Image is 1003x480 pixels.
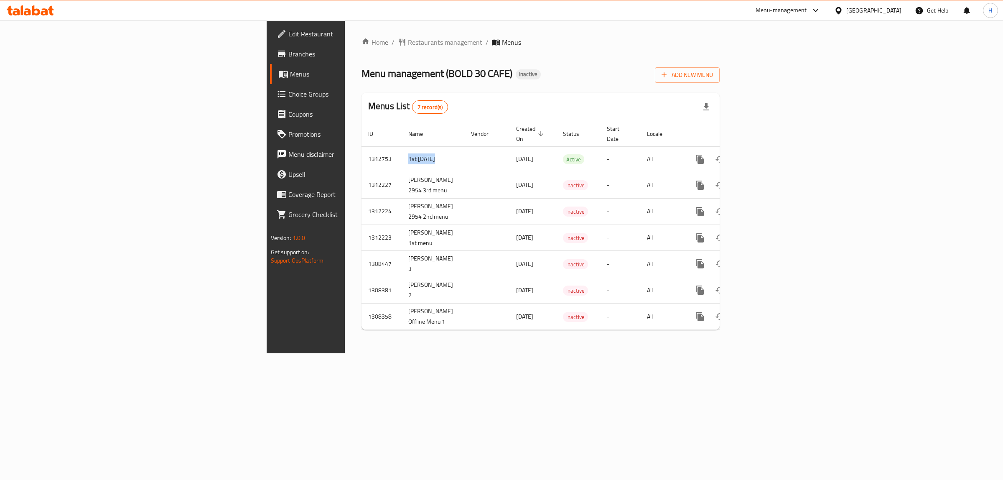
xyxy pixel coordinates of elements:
[288,29,428,39] span: Edit Restaurant
[288,129,428,139] span: Promotions
[270,204,434,225] a: Grocery Checklist
[600,304,640,330] td: -
[516,206,533,217] span: [DATE]
[640,225,683,251] td: All
[690,202,710,222] button: more
[290,69,428,79] span: Menus
[516,258,533,269] span: [DATE]
[563,181,588,190] span: Inactive
[563,129,590,139] span: Status
[271,255,324,266] a: Support.OpsPlatform
[270,104,434,124] a: Coupons
[696,97,716,117] div: Export file
[846,6,901,15] div: [GEOGRAPHIC_DATA]
[271,247,309,258] span: Get support on:
[683,121,777,147] th: Actions
[600,172,640,198] td: -
[516,153,533,164] span: [DATE]
[563,233,588,243] span: Inactive
[516,124,546,144] span: Created On
[271,232,291,243] span: Version:
[412,103,448,111] span: 7 record(s)
[690,254,710,274] button: more
[563,259,588,269] div: Inactive
[690,175,710,195] button: more
[640,304,683,330] td: All
[293,232,305,243] span: 1.0.0
[640,251,683,277] td: All
[270,184,434,204] a: Coverage Report
[516,69,541,79] div: Inactive
[516,179,533,190] span: [DATE]
[563,155,584,164] span: Active
[640,277,683,304] td: All
[486,37,489,47] li: /
[563,207,588,217] span: Inactive
[600,146,640,172] td: -
[600,198,640,225] td: -
[607,124,630,144] span: Start Date
[600,277,640,304] td: -
[270,64,434,84] a: Menus
[988,6,992,15] span: H
[288,169,428,179] span: Upsell
[288,149,428,159] span: Menu disclaimer
[516,285,533,296] span: [DATE]
[655,67,720,83] button: Add New Menu
[710,280,730,300] button: Change Status
[640,172,683,198] td: All
[288,89,428,99] span: Choice Groups
[368,100,448,114] h2: Menus List
[408,129,434,139] span: Name
[756,5,807,15] div: Menu-management
[368,129,384,139] span: ID
[690,228,710,248] button: more
[288,209,428,220] span: Grocery Checklist
[288,109,428,119] span: Coupons
[563,286,588,296] span: Inactive
[361,121,777,330] table: enhanced table
[270,44,434,64] a: Branches
[600,251,640,277] td: -
[710,254,730,274] button: Change Status
[640,146,683,172] td: All
[640,198,683,225] td: All
[361,37,720,47] nav: breadcrumb
[288,49,428,59] span: Branches
[270,84,434,104] a: Choice Groups
[563,286,588,296] div: Inactive
[270,24,434,44] a: Edit Restaurant
[270,124,434,144] a: Promotions
[690,306,710,327] button: more
[270,164,434,184] a: Upsell
[408,37,482,47] span: Restaurants management
[516,71,541,78] span: Inactive
[502,37,521,47] span: Menus
[361,64,512,83] span: Menu management ( BOLD 30 CAFE )
[710,306,730,327] button: Change Status
[516,311,533,322] span: [DATE]
[710,175,730,195] button: Change Status
[563,207,588,217] div: Inactive
[398,37,482,47] a: Restaurants management
[647,129,673,139] span: Locale
[270,144,434,164] a: Menu disclaimer
[690,149,710,169] button: more
[412,100,448,114] div: Total records count
[662,70,713,80] span: Add New Menu
[516,232,533,243] span: [DATE]
[600,225,640,251] td: -
[710,202,730,222] button: Change Status
[563,260,588,269] span: Inactive
[690,280,710,300] button: more
[288,189,428,199] span: Coverage Report
[563,312,588,322] span: Inactive
[710,228,730,248] button: Change Status
[471,129,499,139] span: Vendor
